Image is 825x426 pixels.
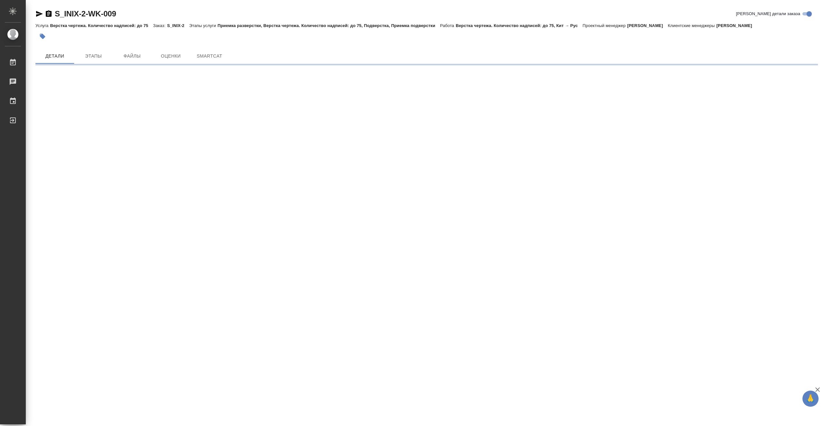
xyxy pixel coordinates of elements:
p: Заказ: [153,23,167,28]
button: Скопировать ссылку [45,10,53,18]
button: 🙏 [802,391,819,407]
p: Работа [440,23,456,28]
p: Приемка разверстки, Верстка чертежа. Количество надписей: до 75, Подверстка, Приемка подверстки [218,23,440,28]
a: S_INIX-2-WK-009 [55,9,116,18]
p: Проектный менеджер [583,23,627,28]
span: Оценки [155,52,186,60]
span: 🙏 [805,392,816,405]
p: Клиентские менеджеры [668,23,716,28]
p: [PERSON_NAME] [627,23,668,28]
span: [PERSON_NAME] детали заказа [736,11,800,17]
span: Файлы [117,52,148,60]
button: Скопировать ссылку для ЯМессенджера [35,10,43,18]
p: Верстка чертежа. Количество надписей: до 75 [50,23,153,28]
span: SmartCat [194,52,225,60]
button: Добавить тэг [35,29,50,43]
p: Услуга [35,23,50,28]
span: Этапы [78,52,109,60]
span: Детали [39,52,70,60]
p: Верстка чертежа. Количество надписей: до 75, Кит → Рус [456,23,583,28]
p: S_INIX-2 [167,23,189,28]
p: [PERSON_NAME] [716,23,757,28]
p: Этапы услуги [189,23,218,28]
